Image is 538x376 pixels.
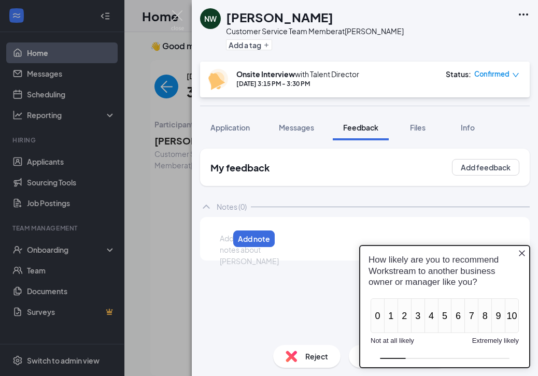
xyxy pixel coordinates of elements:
[233,230,275,247] button: Add note
[226,26,404,36] div: Customer Service Team Member at [PERSON_NAME]
[210,161,270,174] h2: My feedback
[517,8,530,21] svg: Ellipses
[474,69,509,79] span: Confirmed
[236,79,359,88] div: [DATE] 3:15 PM - 3:30 PM
[512,71,519,79] span: down
[452,159,519,176] button: Add feedback
[305,351,328,362] span: Reject
[343,123,378,132] span: Feedback
[236,69,359,79] div: with Talent Director
[200,200,213,213] svg: ChevronUp
[220,233,279,267] div: Add internal notes about [PERSON_NAME]
[410,123,426,132] span: Files
[210,123,250,132] span: Application
[226,39,272,50] button: PlusAdd a tag
[236,69,295,79] b: Onsite Interview
[204,13,217,24] div: NW
[226,8,333,26] h1: [PERSON_NAME]
[351,237,538,376] iframe: Sprig User Feedback Dialog
[461,123,475,132] span: Info
[279,123,314,132] span: Messages
[446,69,471,79] div: Status :
[217,201,247,212] div: Notes (0)
[263,42,270,48] svg: Plus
